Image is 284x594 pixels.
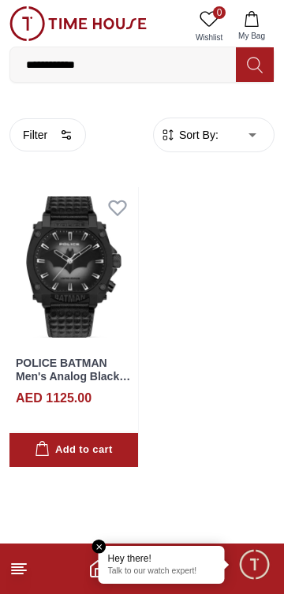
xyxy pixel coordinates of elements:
[16,389,92,408] h4: AED 1125.00
[9,187,138,347] img: POLICE BATMAN Men's Analog Black Dial Watch - PEWGD0022601
[189,32,229,43] span: Wishlist
[9,6,147,41] img: ...
[88,559,107,578] a: Home
[9,118,86,151] button: Filter
[9,433,138,467] button: Add to cart
[160,127,219,143] button: Sort By:
[176,127,219,143] span: Sort By:
[232,30,271,42] span: My Bag
[189,6,229,47] a: 0Wishlist
[229,6,275,47] button: My Bag
[237,547,272,582] div: Chat Widget
[35,441,112,459] div: Add to cart
[108,566,215,577] p: Talk to our watch expert!
[16,357,130,409] a: POLICE BATMAN Men's Analog Black Dial Watch - PEWGD0022601
[108,552,215,565] div: Hey there!
[213,6,226,19] span: 0
[92,540,106,554] em: Close tooltip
